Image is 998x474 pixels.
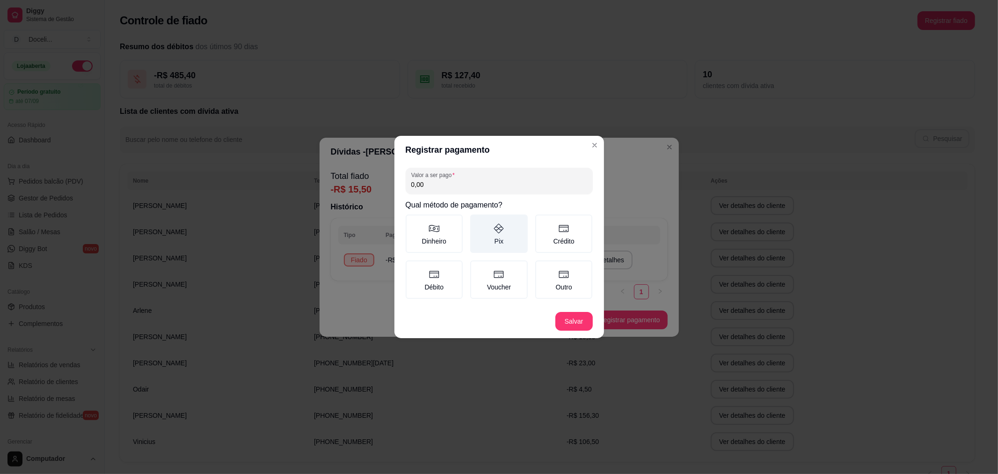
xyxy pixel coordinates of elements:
label: Dinheiro [406,215,463,253]
label: Outro [535,260,593,299]
label: Pix [470,215,528,253]
input: Valor a ser pago [411,180,587,189]
button: Close [587,138,602,153]
label: Crédito [535,215,593,253]
label: Voucher [470,260,528,299]
header: Registrar pagamento [394,136,604,164]
label: Débito [406,260,463,299]
label: Valor a ser pago [411,171,458,179]
h2: Qual método de pagamento? [406,200,593,211]
button: Salvar [555,312,593,331]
